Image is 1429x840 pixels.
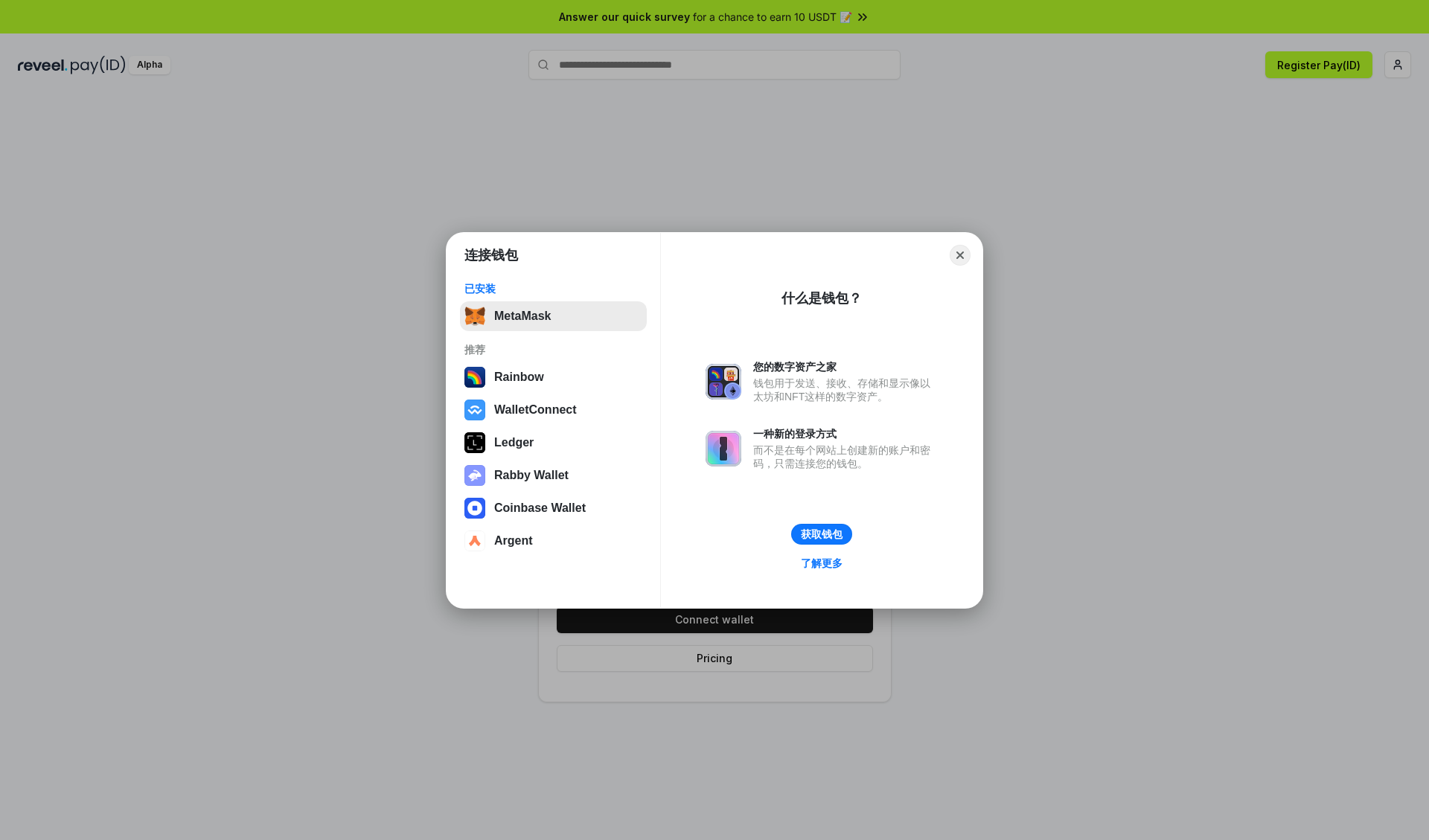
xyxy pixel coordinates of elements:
[791,524,852,545] button: 获取钱包
[464,432,485,453] img: svg+xml,%3Csvg%20xmlns%3D%22http%3A%2F%2Fwww.w3.org%2F2000%2Fsvg%22%20width%3D%2228%22%20height%3...
[460,301,647,331] button: MetaMask
[494,534,533,548] div: Argent
[753,443,938,470] div: 而不是在每个网站上创建新的账户和密码，只需连接您的钱包。
[494,403,577,417] div: WalletConnect
[464,343,642,356] div: 推荐
[460,362,647,392] button: Rainbow
[781,289,862,307] div: 什么是钱包？
[464,367,485,388] img: svg+xml,%3Csvg%20width%3D%22120%22%20height%3D%22120%22%20viewBox%3D%220%200%20120%20120%22%20fil...
[950,245,971,266] button: Close
[460,461,647,490] button: Rabby Wallet
[460,428,647,458] button: Ledger
[464,465,485,486] img: svg+xml,%3Csvg%20xmlns%3D%22http%3A%2F%2Fwww.w3.org%2F2000%2Fsvg%22%20fill%3D%22none%22%20viewBox...
[464,246,518,264] h1: 连接钱包
[494,469,569,482] div: Rabby Wallet
[464,400,485,420] img: svg+xml,%3Csvg%20width%3D%2228%22%20height%3D%2228%22%20viewBox%3D%220%200%2028%2028%22%20fill%3D...
[792,554,851,573] a: 了解更多
[753,360,938,373] div: 您的数字资产之家
[460,395,647,425] button: WalletConnect
[753,427,938,440] div: 一种新的登录方式
[464,498,485,519] img: svg+xml,%3Csvg%20width%3D%2228%22%20height%3D%2228%22%20viewBox%3D%220%200%2028%2028%22%20fill%3D...
[460,526,647,556] button: Argent
[494,501,586,515] div: Coinbase Wallet
[706,364,741,400] img: svg+xml,%3Csvg%20xmlns%3D%22http%3A%2F%2Fwww.w3.org%2F2000%2Fsvg%22%20fill%3D%22none%22%20viewBox...
[494,310,551,323] div: MetaMask
[753,376,938,403] div: 钱包用于发送、接收、存储和显示像以太坊和NFT这样的数字资产。
[801,528,843,541] div: 获取钱包
[464,282,642,295] div: 已安装
[494,436,534,449] div: Ledger
[460,493,647,523] button: Coinbase Wallet
[464,306,485,327] img: svg+xml,%3Csvg%20fill%3D%22none%22%20height%3D%2233%22%20viewBox%3D%220%200%2035%2033%22%20width%...
[464,530,485,551] img: svg+xml,%3Csvg%20width%3D%2228%22%20height%3D%2228%22%20viewBox%3D%220%200%2028%2028%22%20fill%3D...
[494,371,544,384] div: Rainbow
[706,431,741,467] img: svg+xml,%3Csvg%20xmlns%3D%22http%3A%2F%2Fwww.w3.org%2F2000%2Fsvg%22%20fill%3D%22none%22%20viewBox...
[801,557,843,570] div: 了解更多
